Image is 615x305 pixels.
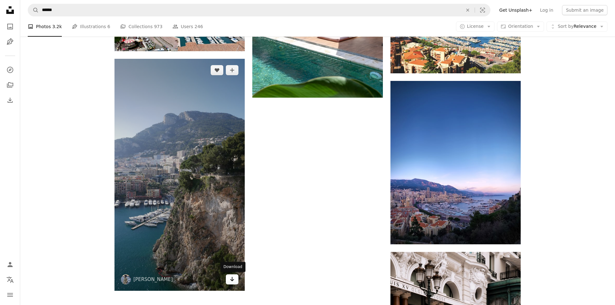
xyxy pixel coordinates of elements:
a: Users 246 [173,16,203,37]
img: Go to Liza Uleksina's profile [121,274,131,284]
span: Orientation [508,24,533,29]
button: Submit an image [562,5,607,15]
button: Visual search [475,4,490,16]
form: Find visuals sitewide [28,4,490,16]
a: [PERSON_NAME] [133,276,173,283]
a: Download History [4,94,16,107]
button: Search Unsplash [28,4,39,16]
a: Photos [4,20,16,33]
button: Orientation [497,21,544,32]
a: cityscape under blue sky [390,160,521,165]
img: cityscape under blue sky [390,81,521,244]
button: Clear [461,4,475,16]
a: Log in / Sign up [4,258,16,271]
span: 973 [154,23,162,30]
span: Sort by [558,24,573,29]
button: Menu [4,289,16,301]
a: Log in [536,5,557,15]
a: Illustrations [4,35,16,48]
button: License [456,21,495,32]
a: white and black boat on body of water near green mountain during daytime [114,172,245,177]
button: Language [4,273,16,286]
a: Get Unsplash+ [495,5,536,15]
button: Like [211,65,223,75]
a: Collections [4,79,16,91]
div: Download [220,262,246,272]
a: Illustrations 6 [72,16,110,37]
span: 6 [108,23,110,30]
span: 246 [195,23,203,30]
a: Explore [4,64,16,76]
span: License [467,24,484,29]
button: Add to Collection [226,65,238,75]
span: Relevance [558,23,596,30]
img: white and black boat on body of water near green mountain during daytime [114,59,245,291]
a: Download [226,274,238,284]
a: Collections 973 [120,16,162,37]
button: Sort byRelevance [547,21,607,32]
a: Home — Unsplash [4,4,16,18]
